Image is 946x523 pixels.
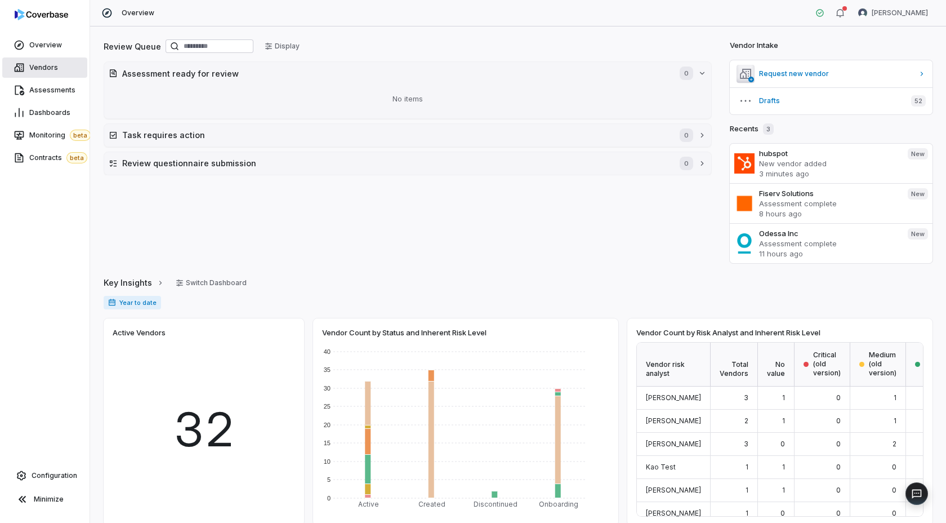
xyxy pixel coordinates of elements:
[646,509,701,517] span: [PERSON_NAME]
[104,62,711,85] button: Assessment ready for review0
[66,152,87,163] span: beta
[782,486,785,494] span: 1
[2,57,87,78] a: Vendors
[646,440,701,448] span: [PERSON_NAME]
[29,130,91,141] span: Monitoring
[780,509,785,517] span: 0
[836,440,841,448] span: 0
[104,296,161,309] span: Year to date
[327,476,331,483] text: 5
[836,463,841,471] span: 0
[104,271,164,295] a: Key Insights
[730,183,932,223] a: Fiserv SolutionsAssessment complete8 hours agoNew
[851,5,935,21] button: Brian Ball avatar[PERSON_NAME]
[5,466,85,486] a: Configuration
[122,68,668,79] h2: Assessment ready for review
[759,209,899,219] p: 8 hours ago
[730,40,778,51] h2: Vendor Intake
[759,96,902,105] span: Drafts
[680,157,693,170] span: 0
[113,327,166,338] span: Active Vendors
[759,148,899,158] h3: hubspot
[730,144,932,183] a: hubspotNew vendor added3 minutes agoNew
[29,108,70,117] span: Dashboards
[746,486,748,494] span: 1
[911,95,926,107] span: 52
[2,35,87,55] a: Overview
[759,69,913,78] span: Request new vendor
[780,440,785,448] span: 0
[646,486,701,494] span: [PERSON_NAME]
[100,271,168,295] button: Key Insights
[29,63,58,72] span: Vendors
[782,416,785,425] span: 1
[744,416,748,425] span: 2
[324,440,331,446] text: 15
[836,509,841,517] span: 0
[908,188,928,200] span: New
[892,509,896,517] span: 0
[104,152,711,175] button: Review questionnaire submission0
[680,67,693,80] span: 0
[104,124,711,147] button: Task requires action0
[763,123,774,135] span: 3
[894,393,896,402] span: 1
[746,509,748,517] span: 1
[32,471,77,480] span: Configuration
[324,366,331,373] text: 35
[2,125,87,145] a: Monitoringbeta
[29,41,62,50] span: Overview
[173,394,235,465] span: 32
[730,60,932,87] a: Request new vendor
[324,458,331,465] text: 10
[730,87,932,114] button: Drafts52
[637,343,711,387] div: Vendor risk analyst
[108,299,116,307] svg: Date range for report
[29,86,75,95] span: Assessments
[872,8,928,17] span: [PERSON_NAME]
[122,129,668,141] h2: Task requires action
[324,385,331,392] text: 30
[908,228,928,240] span: New
[730,123,774,135] h2: Recents
[908,148,928,159] span: New
[15,9,68,20] img: logo-D7KZi-bG.svg
[759,249,899,259] p: 11 hours ago
[836,486,841,494] span: 0
[2,148,87,168] a: Contractsbeta
[29,152,87,163] span: Contracts
[730,223,932,263] a: Odessa IncAssessment complete11 hours agoNew
[109,85,707,114] div: No items
[759,198,899,209] p: Assessment complete
[327,495,331,502] text: 0
[758,343,795,387] div: No value
[744,393,748,402] span: 3
[759,188,899,198] h3: Fiserv Solutions
[70,130,91,141] span: beta
[744,440,748,448] span: 3
[324,422,331,428] text: 20
[813,351,841,378] span: Critical (old version)
[759,238,899,249] p: Assessment complete
[322,327,487,338] span: Vendor Count by Status and Inherent Risk Level
[782,393,785,402] span: 1
[104,41,161,52] h2: Review Queue
[858,8,867,17] img: Brian Ball avatar
[169,274,253,291] button: Switch Dashboard
[892,463,896,471] span: 0
[892,486,896,494] span: 0
[324,403,331,410] text: 25
[122,157,668,169] h2: Review questionnaire submission
[646,416,701,425] span: [PERSON_NAME]
[894,416,896,425] span: 1
[680,128,693,142] span: 0
[324,348,331,355] text: 40
[646,463,676,471] span: Kao Test
[711,343,758,387] div: Total Vendors
[636,327,820,338] span: Vendor Count by Risk Analyst and Inherent Risk Level
[782,463,785,471] span: 1
[836,416,841,425] span: 0
[104,277,152,289] span: Key Insights
[5,488,85,511] button: Minimize
[122,8,154,17] span: Overview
